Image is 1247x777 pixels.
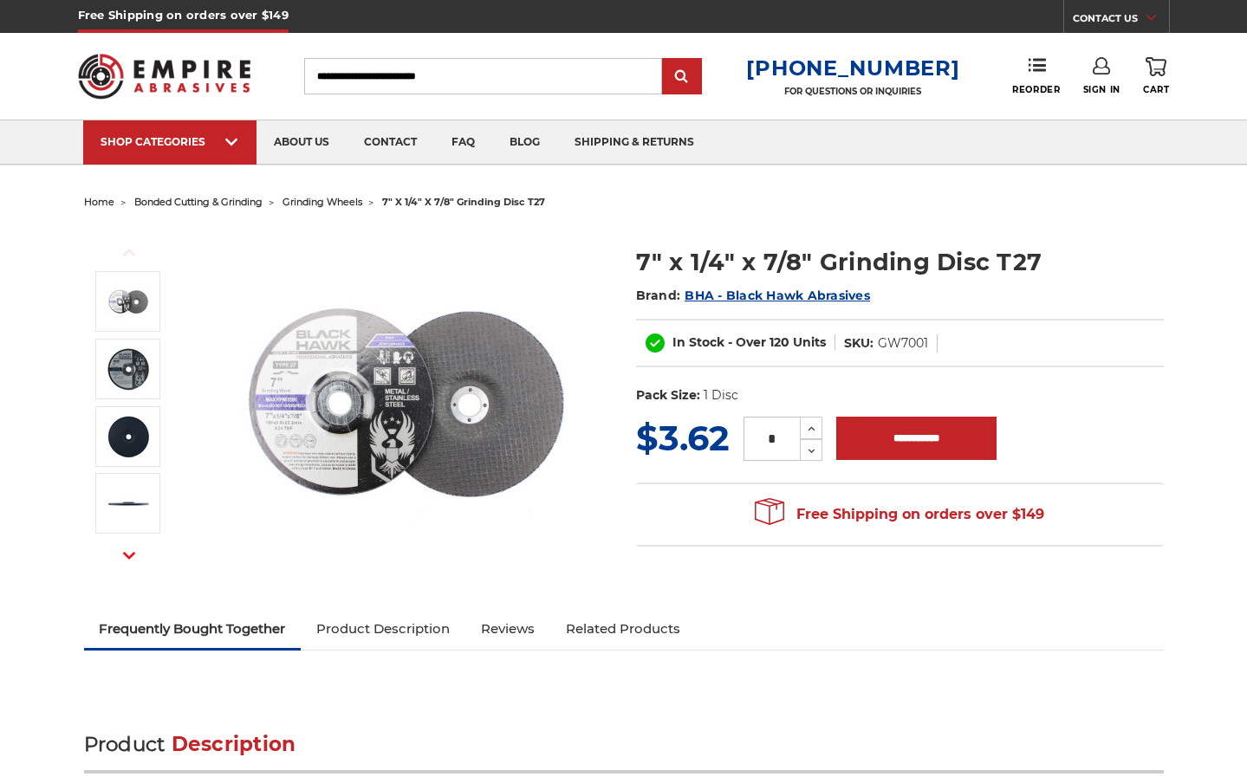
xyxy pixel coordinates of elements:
button: Previous [108,234,150,271]
button: Next [108,536,150,573]
dd: 1 Disc [704,386,738,405]
a: grinding wheels [283,196,362,208]
img: 7" grinding wheel by Black Hawk Abrasives [107,415,150,458]
img: BHA 7 in grinding disc [232,227,579,573]
a: Reviews [465,610,550,648]
a: about us [257,120,347,165]
img: Empire Abrasives [78,42,251,110]
span: - Over [728,334,766,350]
a: faq [434,120,492,165]
a: Reorder [1012,57,1060,94]
img: 7" x 1/4" x 7/8" Grinding Wheel [107,347,150,391]
span: Free Shipping on orders over $149 [755,497,1044,532]
a: Product Description [301,610,465,648]
img: 1/4 inch thickness x 7 inch diameter BHA grinding disc [107,482,150,525]
a: CONTACT US [1073,9,1169,33]
dd: GW7001 [878,334,928,353]
span: $3.62 [636,417,730,459]
dt: Pack Size: [636,386,700,405]
a: home [84,196,114,208]
span: Sign In [1083,84,1120,95]
a: blog [492,120,557,165]
span: In Stock [672,334,724,350]
a: BHA - Black Hawk Abrasives [685,288,870,303]
span: Units [793,334,826,350]
a: Cart [1143,57,1169,95]
a: contact [347,120,434,165]
div: SHOP CATEGORIES [101,135,239,148]
span: Brand: [636,288,681,303]
a: shipping & returns [557,120,711,165]
a: Related Products [550,610,696,648]
p: FOR QUESTIONS OR INQUIRIES [746,86,959,97]
dt: SKU: [844,334,874,353]
span: Reorder [1012,84,1060,95]
a: Frequently Bought Together [84,610,302,648]
span: Cart [1143,84,1169,95]
span: Description [172,732,296,756]
h1: 7" x 1/4" x 7/8" Grinding Disc T27 [636,245,1164,279]
span: 120 [770,334,789,350]
span: 7" x 1/4" x 7/8" grinding disc t27 [382,196,545,208]
img: BHA 7 in grinding disc [107,280,150,323]
a: bonded cutting & grinding [134,196,263,208]
input: Submit [665,60,699,94]
a: [PHONE_NUMBER] [746,55,959,81]
span: Product [84,732,166,756]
